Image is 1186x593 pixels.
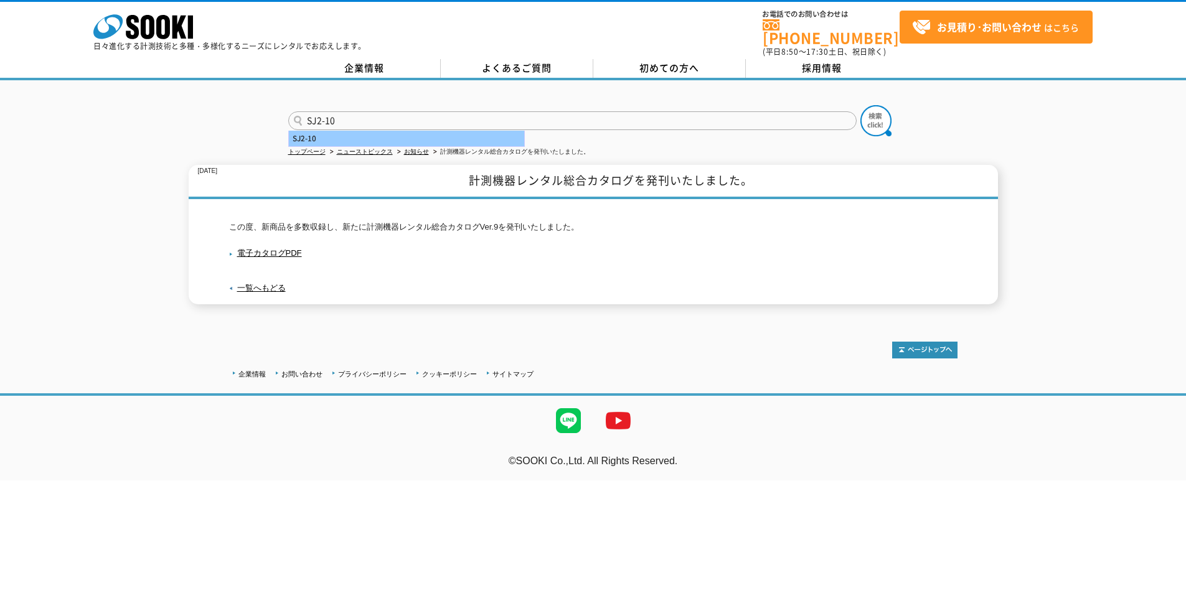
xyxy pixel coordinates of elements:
[892,342,958,358] img: トップページへ
[763,46,886,57] span: (平日 ～ 土日、祝日除く)
[763,19,900,45] a: [PHONE_NUMBER]
[338,370,407,378] a: プライバシーポリシー
[593,396,643,446] img: YouTube
[288,59,441,78] a: 企業情報
[337,148,393,155] a: ニューストピックス
[593,59,746,78] a: 初めての方へ
[431,146,590,159] li: 計測機器レンタル総合カタログを発刊いたしました。
[441,59,593,78] a: よくあるご質問
[288,111,857,130] input: 商品名、型式、NETIS番号を入力してください
[860,105,892,136] img: btn_search.png
[912,18,1079,37] span: はこちら
[781,46,799,57] span: 8:50
[639,61,699,75] span: 初めての方へ
[492,370,534,378] a: サイトマップ
[422,370,477,378] a: クッキーポリシー
[198,165,217,178] p: [DATE]
[746,59,898,78] a: 採用情報
[806,46,829,57] span: 17:30
[900,11,1093,44] a: お見積り･お問い合わせはこちら
[289,131,524,146] div: SJ2-10
[238,370,266,378] a: 企業情報
[237,283,286,292] a: 一覧へもどる
[937,19,1042,34] strong: お見積り･お問い合わせ
[544,396,593,446] img: LINE
[93,42,366,50] p: 日々進化する計測技術と多種・多様化するニーズにレンタルでお応えします。
[281,370,322,378] a: お問い合わせ
[229,221,958,234] p: この度、新商品を多数収録し、新たに計測機器レンタル総合カタログVer.9を発刊いたしました。
[288,148,326,155] a: トップページ
[763,11,900,18] span: お電話でのお問い合わせは
[404,148,429,155] a: お知らせ
[189,165,998,199] h1: 計測機器レンタル総合カタログを発刊いたしました。
[1138,469,1186,479] a: テストMail
[229,248,302,258] a: 電子カタログPDF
